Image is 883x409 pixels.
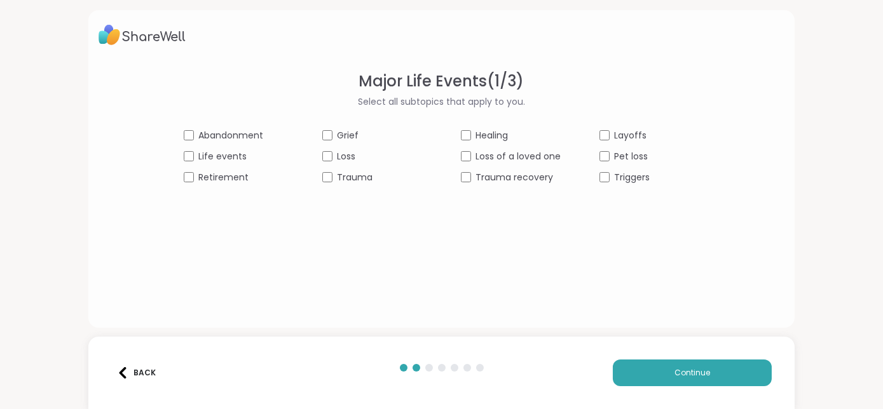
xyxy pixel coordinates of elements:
span: Pet loss [615,150,648,163]
button: Continue [613,359,772,386]
span: Triggers [615,171,650,184]
span: Grief [338,129,359,142]
span: Retirement [199,171,249,184]
span: Loss [338,150,356,163]
span: Life events [199,150,247,163]
button: Back [111,359,162,386]
span: Trauma recovery [476,171,554,184]
span: Trauma [338,171,373,184]
span: Loss of a loved one [476,150,561,163]
span: Major Life Events ( 1 / 3 ) [359,70,524,93]
img: ShareWell Logo [99,20,186,50]
span: Layoffs [615,129,647,142]
span: Continue [674,367,710,379]
span: Abandonment [199,129,264,142]
span: Healing [476,129,509,142]
div: Back [117,367,156,379]
span: Select all subtopics that apply to you. [358,95,525,109]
